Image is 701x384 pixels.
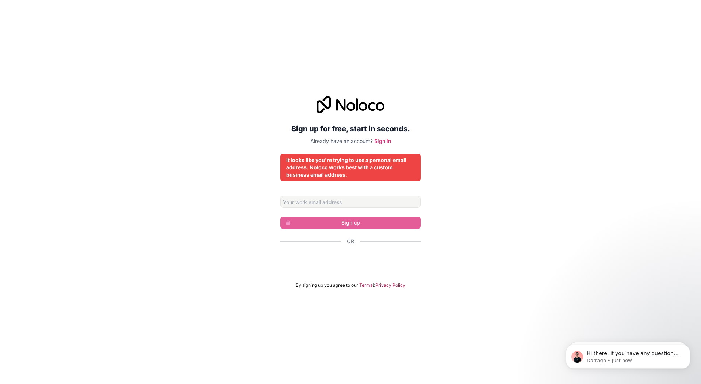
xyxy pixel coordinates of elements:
span: Or [347,238,354,245]
a: Sign in [374,138,391,144]
span: & [372,282,375,288]
button: Sign up [280,217,421,229]
div: It looks like you're trying to use a personal email address. Noloco works best with a custom busi... [286,157,415,178]
iframe: Intercom notifications message [555,329,701,380]
h2: Sign up for free, start in seconds. [280,122,421,135]
input: Email address [280,196,421,208]
span: Already have an account? [310,138,373,144]
a: Privacy Policy [375,282,405,288]
a: Terms [359,282,372,288]
iframe: To enrich screen reader interactions, please activate Accessibility in Grammarly extension settings [277,253,424,269]
span: By signing up you agree to our [296,282,358,288]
